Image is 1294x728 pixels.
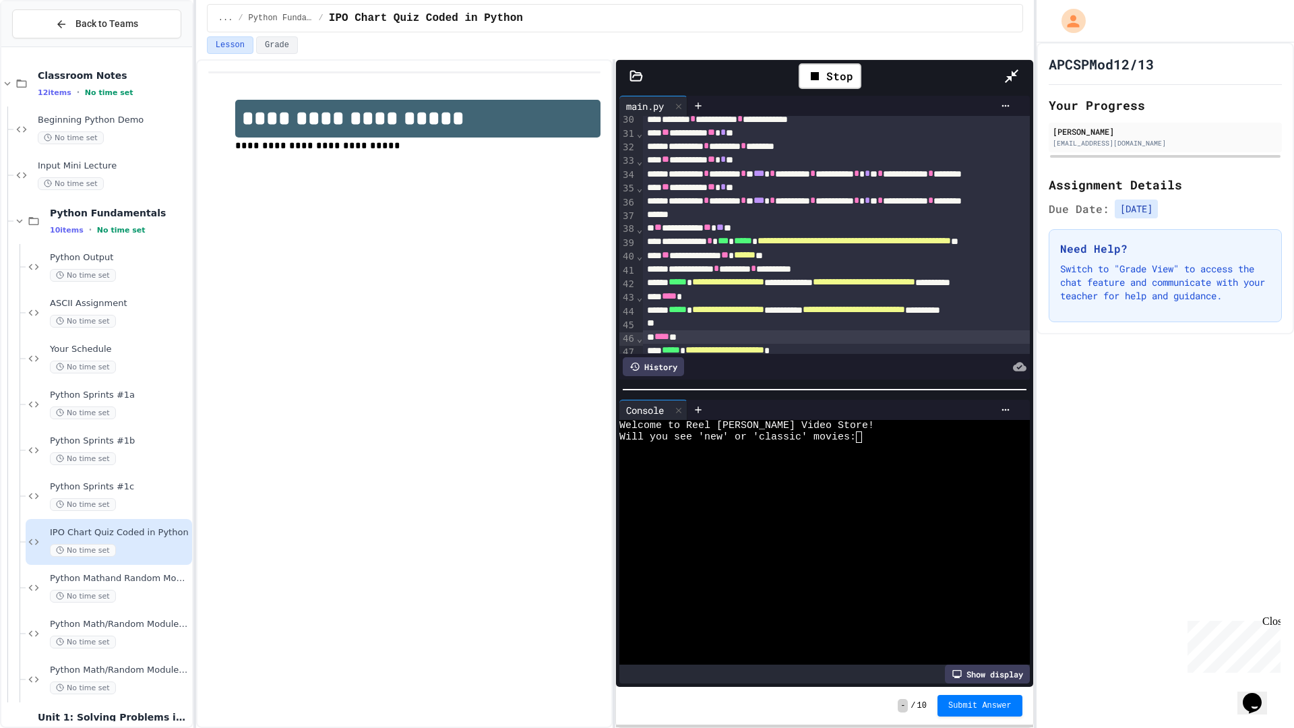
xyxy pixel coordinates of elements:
[636,224,643,235] span: Fold line
[1237,674,1281,715] iframe: chat widget
[50,344,189,355] span: Your Schedule
[89,224,92,235] span: •
[50,315,116,328] span: No time set
[50,636,116,648] span: No time set
[619,96,687,116] div: main.py
[5,5,93,86] div: Chat with us now!Close
[1049,201,1109,217] span: Due Date:
[619,332,636,346] div: 46
[1049,55,1154,73] h1: APCSPMod12/13
[50,361,116,373] span: No time set
[50,207,189,219] span: Python Fundamentals
[619,196,636,210] div: 36
[1053,138,1278,148] div: [EMAIL_ADDRESS][DOMAIN_NAME]
[50,435,189,447] span: Python Sprints #1b
[1047,5,1089,36] div: My Account
[38,160,189,172] span: Input Mini Lecture
[636,292,643,303] span: Fold line
[619,169,636,182] div: 34
[1060,241,1270,257] h3: Need Help?
[38,711,189,723] span: Unit 1: Solving Problems in Computer Science
[619,400,687,420] div: Console
[1182,615,1281,673] iframe: chat widget
[636,251,643,262] span: Fold line
[623,357,684,376] div: History
[50,252,189,264] span: Python Output
[619,319,636,332] div: 45
[911,700,915,711] span: /
[329,10,523,26] span: IPO Chart Quiz Coded in Python
[207,36,253,54] button: Lesson
[50,527,189,539] span: IPO Chart Quiz Coded in Python
[1053,125,1278,138] div: [PERSON_NAME]
[948,700,1012,711] span: Submit Answer
[75,17,138,31] span: Back to Teams
[1049,175,1282,194] h2: Assignment Details
[619,305,636,319] div: 44
[50,619,189,630] span: Python Math/Random Modules 2B:
[619,403,671,417] div: Console
[38,177,104,190] span: No time set
[619,127,636,141] div: 31
[50,681,116,694] span: No time set
[38,131,104,144] span: No time set
[1115,200,1158,218] span: [DATE]
[636,156,643,166] span: Fold line
[50,406,116,419] span: No time set
[917,700,927,711] span: 10
[937,695,1022,717] button: Submit Answer
[238,13,243,24] span: /
[38,88,71,97] span: 12 items
[50,665,189,676] span: Python Math/Random Modules 2C
[619,278,636,291] div: 42
[218,13,233,24] span: ...
[50,573,189,584] span: Python Mathand Random Module 2A
[619,182,636,195] div: 35
[50,298,189,309] span: ASCII Assignment
[50,452,116,465] span: No time set
[619,346,636,359] div: 47
[945,665,1030,684] div: Show display
[50,269,116,282] span: No time set
[12,9,181,38] button: Back to Teams
[256,36,298,54] button: Grade
[636,128,643,139] span: Fold line
[50,226,84,235] span: 10 items
[619,291,636,305] div: 43
[85,88,133,97] span: No time set
[619,141,636,154] div: 32
[50,390,189,401] span: Python Sprints #1a
[50,481,189,493] span: Python Sprints #1c
[619,210,636,223] div: 37
[38,115,189,126] span: Beginning Python Demo
[50,498,116,511] span: No time set
[50,590,116,603] span: No time set
[636,183,643,193] span: Fold line
[1049,96,1282,115] h2: Your Progress
[619,250,636,264] div: 40
[619,113,636,127] div: 30
[619,222,636,236] div: 38
[619,431,856,443] span: Will you see 'new' or 'classic' movies:
[97,226,146,235] span: No time set
[619,264,636,278] div: 41
[898,699,908,712] span: -
[50,544,116,557] span: No time set
[38,69,189,82] span: Classroom Notes
[1060,262,1270,303] p: Switch to "Grade View" to access the chat feature and communicate with your teacher for help and ...
[619,154,636,168] div: 33
[319,13,323,24] span: /
[636,333,643,344] span: Fold line
[77,87,80,98] span: •
[799,63,861,89] div: Stop
[249,13,313,24] span: Python Fundamentals
[619,420,874,431] span: Welcome to Reel [PERSON_NAME] Video Store!
[619,237,636,250] div: 39
[619,99,671,113] div: main.py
